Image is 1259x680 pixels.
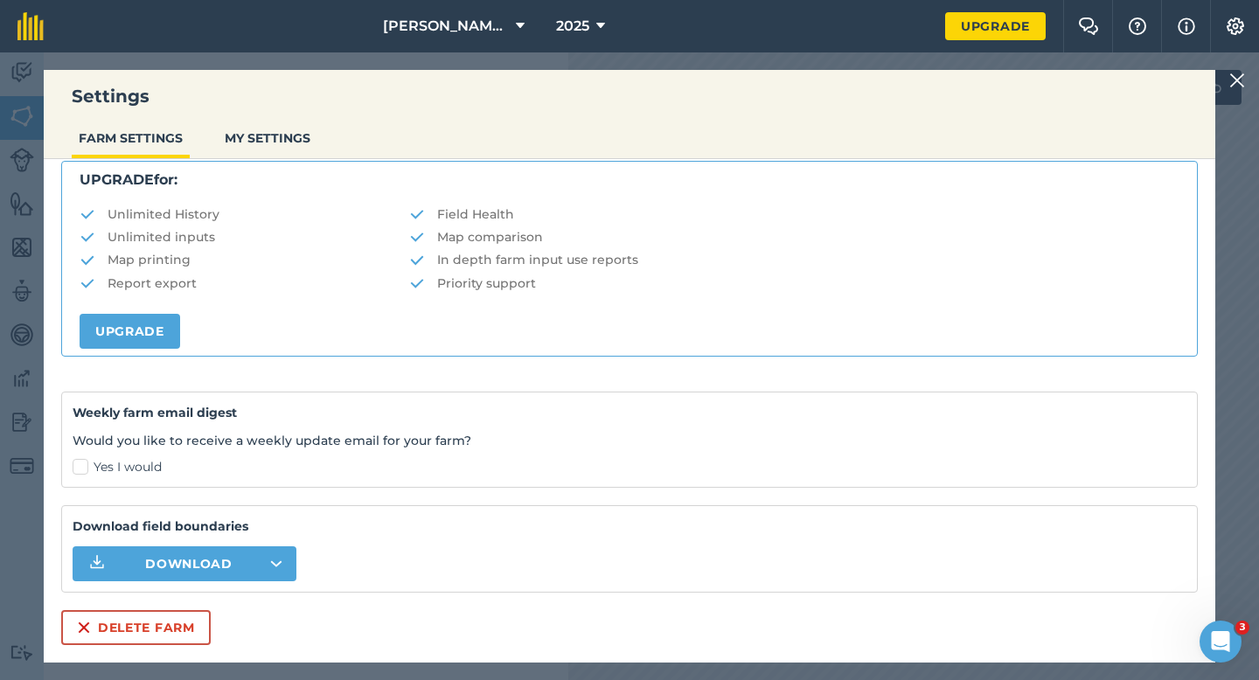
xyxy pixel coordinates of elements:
[80,274,409,293] li: Report export
[145,555,233,572] span: Download
[44,84,1215,108] h3: Settings
[73,546,296,581] button: Download
[73,431,1186,450] p: Would you like to receive a weekly update email for your farm?
[409,274,1179,293] li: Priority support
[77,617,91,638] img: svg+xml;base64,PHN2ZyB4bWxucz0iaHR0cDovL3d3dy53My5vcmcvMjAwMC9zdmciIHdpZHRoPSIxNiIgaGVpZ2h0PSIyNC...
[945,12,1046,40] a: Upgrade
[80,314,180,349] a: Upgrade
[1200,621,1242,663] iframe: Intercom live chat
[409,250,1179,269] li: In depth farm input use reports
[72,121,190,155] button: FARM SETTINGS
[80,205,409,224] li: Unlimited History
[73,458,1186,476] label: Yes I would
[80,227,409,246] li: Unlimited inputs
[80,250,409,269] li: Map printing
[17,12,44,40] img: fieldmargin Logo
[1229,70,1245,91] img: svg+xml;base64,PHN2ZyB4bWxucz0iaHR0cDovL3d3dy53My5vcmcvMjAwMC9zdmciIHdpZHRoPSIyMiIgaGVpZ2h0PSIzMC...
[409,227,1179,246] li: Map comparison
[80,171,154,188] strong: UPGRADE
[1078,17,1099,35] img: Two speech bubbles overlapping with the left bubble in the forefront
[409,205,1179,224] li: Field Health
[1225,17,1246,35] img: A cog icon
[73,517,1186,536] strong: Download field boundaries
[73,403,1186,422] h4: Weekly farm email digest
[1235,621,1249,635] span: 3
[556,16,589,37] span: 2025
[383,16,509,37] span: [PERSON_NAME] Farming LTD
[218,121,317,155] button: MY SETTINGS
[61,610,211,645] button: Delete farm
[1178,16,1195,37] img: svg+xml;base64,PHN2ZyB4bWxucz0iaHR0cDovL3d3dy53My5vcmcvMjAwMC9zdmciIHdpZHRoPSIxNyIgaGVpZ2h0PSIxNy...
[80,169,1179,191] p: for:
[1127,17,1148,35] img: A question mark icon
